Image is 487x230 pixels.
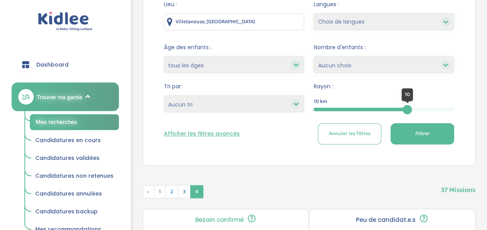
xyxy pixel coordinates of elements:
[37,93,82,101] span: Trouver ma garde
[36,118,77,125] span: Mes recherches
[164,130,240,138] button: Afficher les filtres avancés
[12,82,119,111] a: Trouver ma garde
[30,187,119,201] a: Candidatures annulées
[178,185,191,198] span: 3
[35,172,114,180] span: Candidatures non retenues
[405,90,410,99] span: 10
[35,208,98,215] span: Candidatures backup
[38,12,93,31] img: logo.svg
[329,130,370,138] span: Annuler les filtres
[164,82,305,91] span: Tri par:
[318,123,381,144] button: Annuler les filtres
[154,185,166,198] span: 1
[30,169,119,184] a: Candidatures non retenues
[195,217,244,223] p: Besoin confirmé
[35,136,101,144] span: Candidatures en cours
[391,123,454,144] button: Filtrer
[165,185,178,198] span: 2
[164,0,305,9] span: Lieu :
[30,114,119,130] a: Mes recherches
[36,61,69,69] span: Dashboard
[313,43,454,51] span: Nombre d'enfants :
[35,190,102,197] span: Candidatures annulées
[313,0,454,9] span: Langues :
[190,185,203,198] span: 4
[35,154,100,162] span: Candidatures validées
[441,177,475,196] span: 37 Missions
[30,151,119,166] a: Candidatures validées
[164,13,305,30] input: Ville ou code postale
[12,51,119,79] a: Dashboard
[30,133,119,148] a: Candidatures en cours
[30,204,119,219] a: Candidatures backup
[164,43,305,51] span: Âge des enfants :
[143,185,154,198] span: ‹
[313,82,454,91] span: Rayon :
[356,217,416,223] p: Peu de candidat.e.s
[313,98,327,106] span: 10 km
[415,130,429,138] span: Filtrer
